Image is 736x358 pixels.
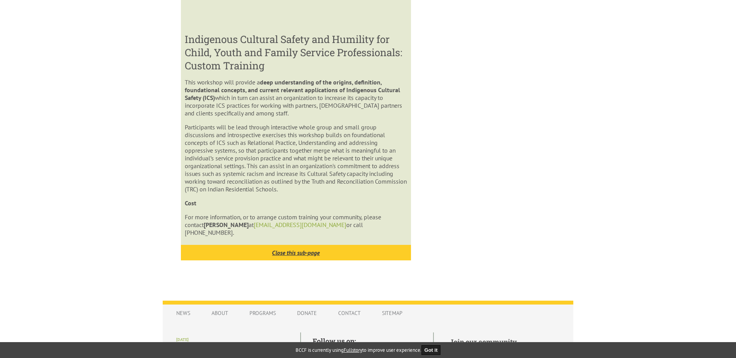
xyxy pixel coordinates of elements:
p: For more information, or to arrange custom training your community, please contact at or call [PH... [185,213,407,236]
a: News [169,306,198,320]
a: Donate [289,306,325,320]
a: About [204,306,236,320]
a: Fullstory [344,347,362,353]
button: Got it [421,345,441,355]
h5: Join our community [449,337,560,346]
i: Close this sub-page [272,249,320,256]
p: This workshop will provide a which in turn can assist an organization to increase its capacity to... [185,78,407,117]
strong: [PERSON_NAME] [204,221,249,229]
strong: deep understanding of the origins, definition, foundational concepts, and current relevant applic... [185,78,400,102]
a: [EMAIL_ADDRESS][DOMAIN_NAME] [254,221,346,229]
h5: Follow us on: [313,336,421,346]
strong: Cost [185,199,196,207]
h3: Indigenous Cultural Safety and Humility for Child, Youth and Family Service Professionals: Custom... [185,33,407,72]
h6: [DATE] [176,337,289,342]
a: Contact [330,306,368,320]
a: Programs [242,306,284,320]
a: Sitemap [374,306,410,320]
a: Close this sub-page [181,245,411,260]
p: Participants will be lead through interactive whole group and small group discussions and introsp... [185,123,407,193]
